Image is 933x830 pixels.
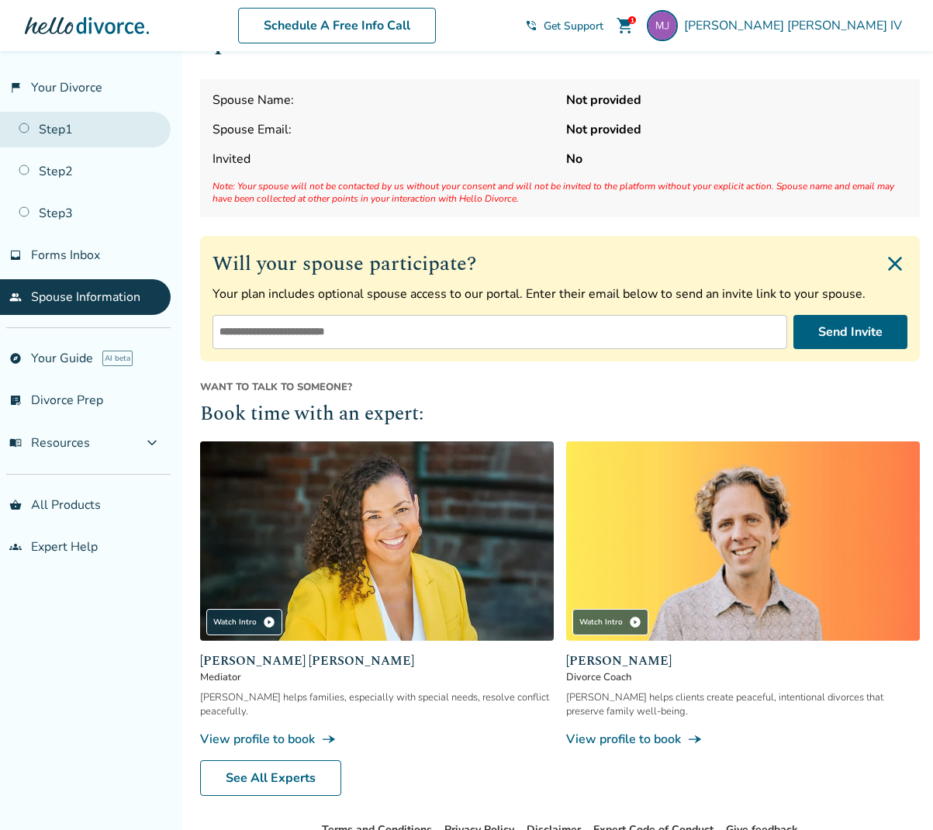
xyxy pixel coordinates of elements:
[200,670,554,684] span: Mediator
[566,121,907,138] strong: Not provided
[238,8,436,43] a: Schedule A Free Info Call
[9,291,22,303] span: people
[9,352,22,365] span: explore
[200,400,920,430] h2: Book time with an expert:
[213,248,907,279] h2: Will your spouse participate?
[544,19,603,33] span: Get Support
[321,731,337,747] span: line_end_arrow_notch
[213,180,907,205] span: Note: Your spouse will not be contacted by us without your consent and will not be invited to the...
[629,616,641,628] span: play_circle
[200,731,554,748] a: View profile to bookline_end_arrow_notch
[525,19,537,32] span: phone_in_talk
[9,434,90,451] span: Resources
[566,731,920,748] a: View profile to bookline_end_arrow_notch
[213,121,554,138] span: Spouse Email:
[566,652,920,670] span: [PERSON_NAME]
[566,150,907,168] strong: No
[200,652,554,670] span: [PERSON_NAME] [PERSON_NAME]
[9,437,22,449] span: menu_book
[566,690,920,718] div: [PERSON_NAME] helps clients create peaceful, intentional divorces that preserve family well-being.
[9,394,22,406] span: list_alt_check
[616,16,634,35] span: shopping_cart
[525,19,603,33] a: phone_in_talkGet Support
[855,756,933,830] iframe: Chat Widget
[566,441,920,641] img: James Traub
[102,351,133,366] span: AI beta
[883,251,907,276] img: Close invite form
[647,10,678,41] img: mjiv80@gmail.com
[9,499,22,511] span: shopping_basket
[566,92,907,109] strong: Not provided
[200,380,920,394] span: Want to talk to someone?
[572,609,648,635] div: Watch Intro
[200,690,554,718] div: [PERSON_NAME] helps families, especially with special needs, resolve conflict peacefully.
[793,315,907,349] button: Send Invite
[263,616,275,628] span: play_circle
[9,81,22,94] span: flag_2
[566,670,920,684] span: Divorce Coach
[143,434,161,452] span: expand_more
[31,247,100,264] span: Forms Inbox
[9,249,22,261] span: inbox
[9,541,22,553] span: groups
[206,609,282,635] div: Watch Intro
[684,17,908,34] span: [PERSON_NAME] [PERSON_NAME] IV
[213,92,554,109] span: Spouse Name:
[628,16,636,24] div: 1
[687,731,703,747] span: line_end_arrow_notch
[213,285,907,303] p: Your plan includes optional spouse access to our portal. Enter their email below to send an invit...
[213,150,554,168] span: Invited
[200,441,554,641] img: Claudia Brown Coulter
[200,760,341,796] a: See All Experts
